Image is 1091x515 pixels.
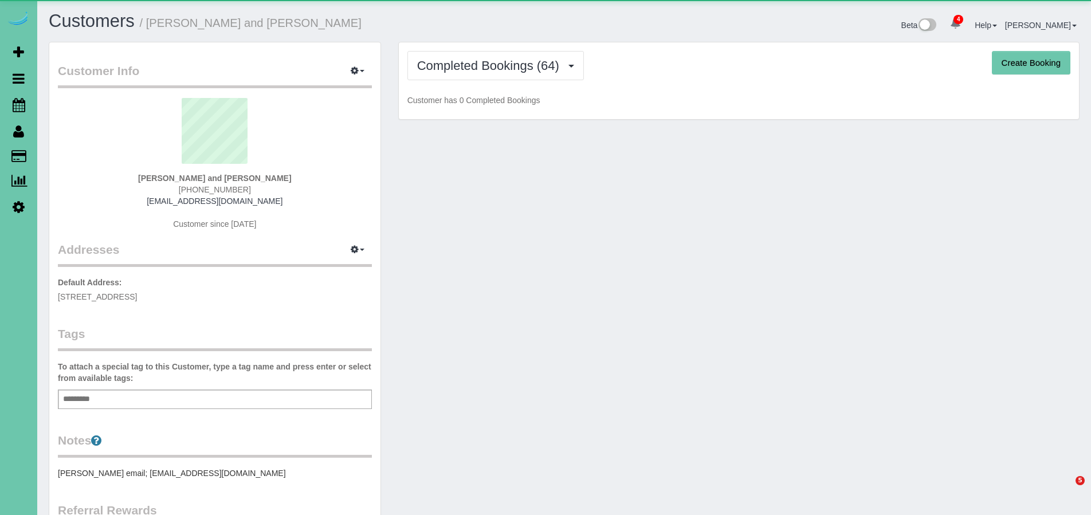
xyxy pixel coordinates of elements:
[58,325,372,351] legend: Tags
[58,432,372,458] legend: Notes
[173,219,256,229] span: Customer since [DATE]
[975,21,997,30] a: Help
[58,62,372,88] legend: Customer Info
[901,21,937,30] a: Beta
[138,174,292,183] strong: [PERSON_NAME] and [PERSON_NAME]
[49,11,135,31] a: Customers
[58,292,137,301] span: [STREET_ADDRESS]
[58,361,372,384] label: To attach a special tag to this Customer, type a tag name and press enter or select from availabl...
[147,196,282,206] a: [EMAIL_ADDRESS][DOMAIN_NAME]
[58,467,372,479] pre: [PERSON_NAME] email; [EMAIL_ADDRESS][DOMAIN_NAME]
[992,51,1070,75] button: Create Booking
[944,11,967,37] a: 4
[179,185,251,194] span: [PHONE_NUMBER]
[7,11,30,27] img: Automaid Logo
[917,18,936,33] img: New interface
[140,17,362,29] small: / [PERSON_NAME] and [PERSON_NAME]
[1052,476,1080,504] iframe: Intercom live chat
[58,277,122,288] label: Default Address:
[407,95,1070,106] p: Customer has 0 Completed Bookings
[1005,21,1077,30] a: [PERSON_NAME]
[953,15,963,24] span: 4
[407,51,584,80] button: Completed Bookings (64)
[1076,476,1085,485] span: 5
[417,58,565,73] span: Completed Bookings (64)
